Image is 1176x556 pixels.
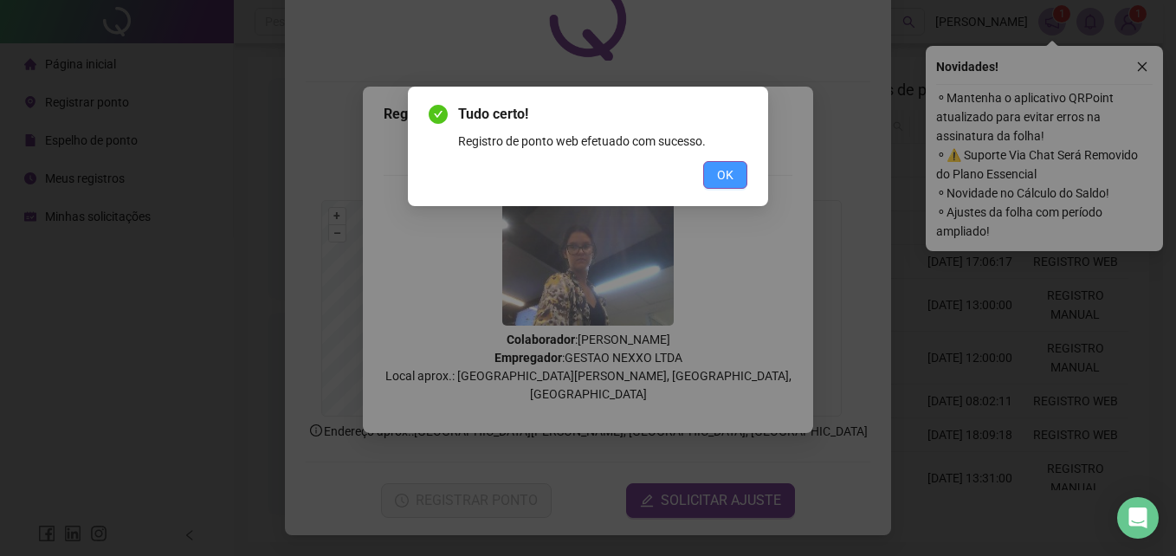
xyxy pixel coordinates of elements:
[458,104,747,125] span: Tudo certo!
[717,165,733,184] span: OK
[703,161,747,189] button: OK
[429,105,448,124] span: check-circle
[458,132,747,151] div: Registro de ponto web efetuado com sucesso.
[1117,497,1159,539] div: Open Intercom Messenger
